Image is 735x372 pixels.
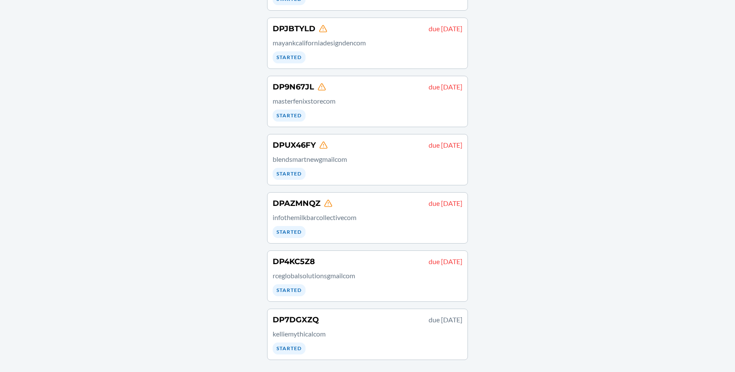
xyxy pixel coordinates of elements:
[273,284,306,296] div: Started
[267,134,468,185] a: DPUX46FYdue [DATE]blendsmartnewgmailcomStarted
[273,271,462,281] p: rceglobalsolutionsgmailcom
[273,314,319,325] h4: DP7DGXZQ
[273,256,315,267] h4: DP4KC5Z8
[273,329,462,339] p: kelliemythicalcom
[273,81,314,92] h4: DP9N67JL
[429,198,462,208] p: due [DATE]
[273,212,462,223] p: infothemilkbarcollectivecom
[273,38,462,48] p: mayankcaliforniadesigndencom
[429,315,462,325] p: due [DATE]
[273,168,306,180] div: Started
[429,140,462,150] p: due [DATE]
[273,110,306,122] div: Started
[273,198,320,209] h4: DPAZMNQZ
[429,24,462,34] p: due [DATE]
[267,76,468,127] a: DP9N67JLdue [DATE]masterfenixstorecomStarted
[429,256,462,267] p: due [DATE]
[267,18,468,69] a: DPJBTYLDdue [DATE]mayankcaliforniadesigndencomStarted
[273,140,316,151] h4: DPUX46FY
[273,96,462,106] p: masterfenixstorecom
[267,309,468,360] a: DP7DGXZQdue [DATE]kelliemythicalcomStarted
[267,192,468,244] a: DPAZMNQZdue [DATE]infothemilkbarcollectivecomStarted
[429,82,462,92] p: due [DATE]
[273,342,306,354] div: Started
[273,226,306,238] div: Started
[273,23,315,34] h4: DPJBTYLD
[267,250,468,302] a: DP4KC5Z8due [DATE]rceglobalsolutionsgmailcomStarted
[273,51,306,63] div: Started
[273,154,462,164] p: blendsmartnewgmailcom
